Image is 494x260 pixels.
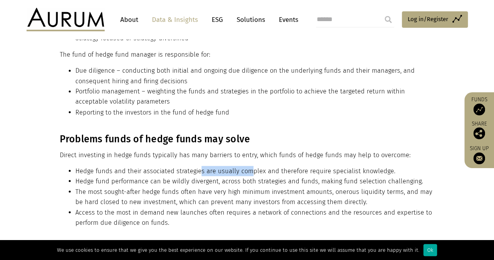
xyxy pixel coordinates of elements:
[402,11,468,28] a: Log in/Register
[380,12,396,27] input: Submit
[75,207,433,228] li: Access to the most in demand new launches often requires a network of connections and the resourc...
[27,8,105,31] img: Aurum
[75,66,433,86] li: Due diligence – conducting both initial and ongoing due diligence on the underlying funds and the...
[75,107,433,117] li: Reporting to the investors in the fund of hedge fund
[148,13,202,27] a: Data & Insights
[208,13,227,27] a: ESG
[75,186,433,207] li: The most sought-after hedge funds often have very high minimum investment amounts, onerous liquid...
[423,244,437,256] div: Ok
[60,150,433,160] p: Direct investing in hedge funds typically has many barriers to entry, which funds of hedge funds ...
[60,133,433,145] h3: Problems funds of hedge funds may solve
[60,50,433,60] p: The fund of hedge fund manager is responsible for:
[473,127,485,139] img: Share this post
[468,121,490,139] div: Share
[473,104,485,115] img: Access Funds
[75,86,433,107] li: Portfolio management – weighting the funds and strategies in the portfolio to achieve the targete...
[408,14,448,24] span: Log in/Register
[468,145,490,164] a: Sign up
[116,13,142,27] a: About
[275,13,298,27] a: Events
[233,13,269,27] a: Solutions
[75,176,433,186] li: Hedge fund performance can be wildly divergent, across both strategies and funds, making fund sel...
[75,166,433,176] li: Hedge funds and their associated strategies are usually complex and therefore require specialist ...
[468,96,490,115] a: Funds
[473,152,485,164] img: Sign up to our newsletter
